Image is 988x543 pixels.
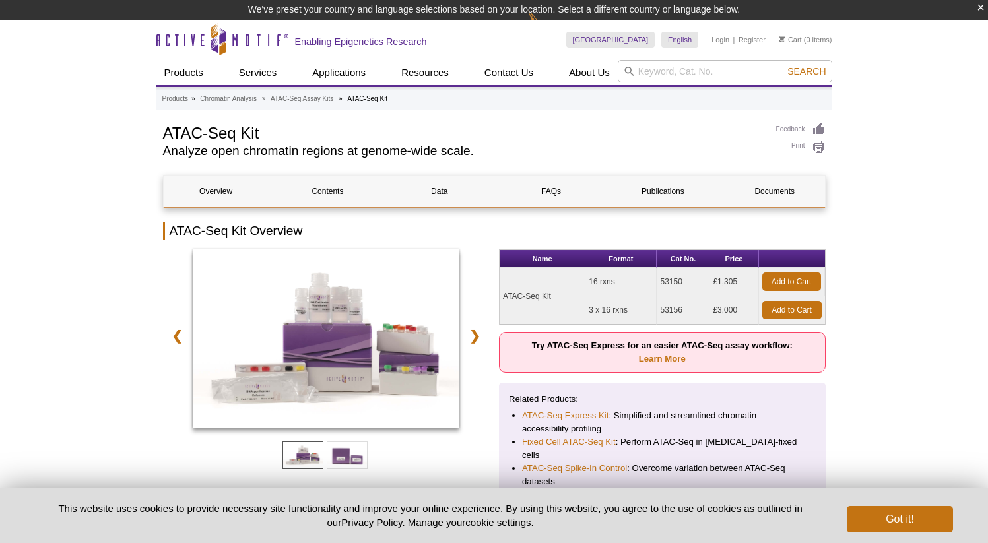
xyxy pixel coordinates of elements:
[193,249,460,428] img: ATAC-Seq Kit
[500,250,585,268] th: Name
[522,435,803,462] li: : Perform ATAC-Seq in [MEDICAL_DATA]-fixed cells
[709,268,758,296] td: £1,305
[347,95,387,102] li: ATAC-Seq Kit
[164,176,269,207] a: Overview
[561,60,618,85] a: About Us
[339,95,343,102] li: »
[779,36,785,42] img: Your Cart
[465,517,531,528] button: cookie settings
[231,60,285,85] a: Services
[661,32,698,48] a: English
[500,268,585,325] td: ATAC-Seq Kit
[709,296,758,325] td: £3,000
[528,10,563,41] img: Change Here
[393,60,457,85] a: Resources
[191,95,195,102] li: »
[657,250,709,268] th: Cat No.
[163,122,763,142] h1: ATAC-Seq Kit
[477,60,541,85] a: Contact Us
[156,60,211,85] a: Products
[522,462,803,488] li: : Overcome variation between ATAC-Seq datasets
[585,268,657,296] td: 16 rxns
[509,393,816,406] p: Related Products:
[522,409,609,422] a: ATAC-Seq Express Kit
[657,268,709,296] td: 53150
[762,301,822,319] a: Add to Cart
[618,60,832,82] input: Keyword, Cat. No.
[610,176,715,207] a: Publications
[200,93,257,105] a: Chromatin Analysis
[639,354,686,364] a: Learn More
[461,321,489,351] a: ❯
[193,249,460,431] a: ATAC-Seq Kit
[847,506,952,532] button: Got it!
[722,176,827,207] a: Documents
[304,60,374,85] a: Applications
[657,296,709,325] td: 53156
[566,32,655,48] a: [GEOGRAPHIC_DATA]
[271,93,333,105] a: ATAC-Seq Assay Kits
[711,35,729,44] a: Login
[387,176,492,207] a: Data
[733,32,735,48] li: |
[783,65,830,77] button: Search
[585,250,657,268] th: Format
[262,95,266,102] li: »
[341,517,402,528] a: Privacy Policy
[36,501,826,529] p: This website uses cookies to provide necessary site functionality and improve your online experie...
[162,93,188,105] a: Products
[762,272,821,291] a: Add to Cart
[522,462,627,475] a: ATAC-Seq Spike-In Control
[163,321,191,351] a: ❮
[776,140,826,154] a: Print
[585,296,657,325] td: 3 x 16 rxns
[275,176,380,207] a: Contents
[163,145,763,157] h2: Analyze open chromatin regions at genome-wide scale.
[779,35,802,44] a: Cart
[787,66,826,77] span: Search
[776,122,826,137] a: Feedback
[163,222,826,240] h2: ATAC-Seq Kit Overview
[709,250,758,268] th: Price
[498,176,603,207] a: FAQs
[522,409,803,435] li: : Simplified and streamlined chromatin accessibility profiling
[739,35,766,44] a: Register
[532,340,793,364] strong: Try ATAC-Seq Express for an easier ATAC-Seq assay workflow:
[522,435,616,449] a: Fixed Cell ATAC-Seq Kit
[779,32,832,48] li: (0 items)
[295,36,427,48] h2: Enabling Epigenetics Research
